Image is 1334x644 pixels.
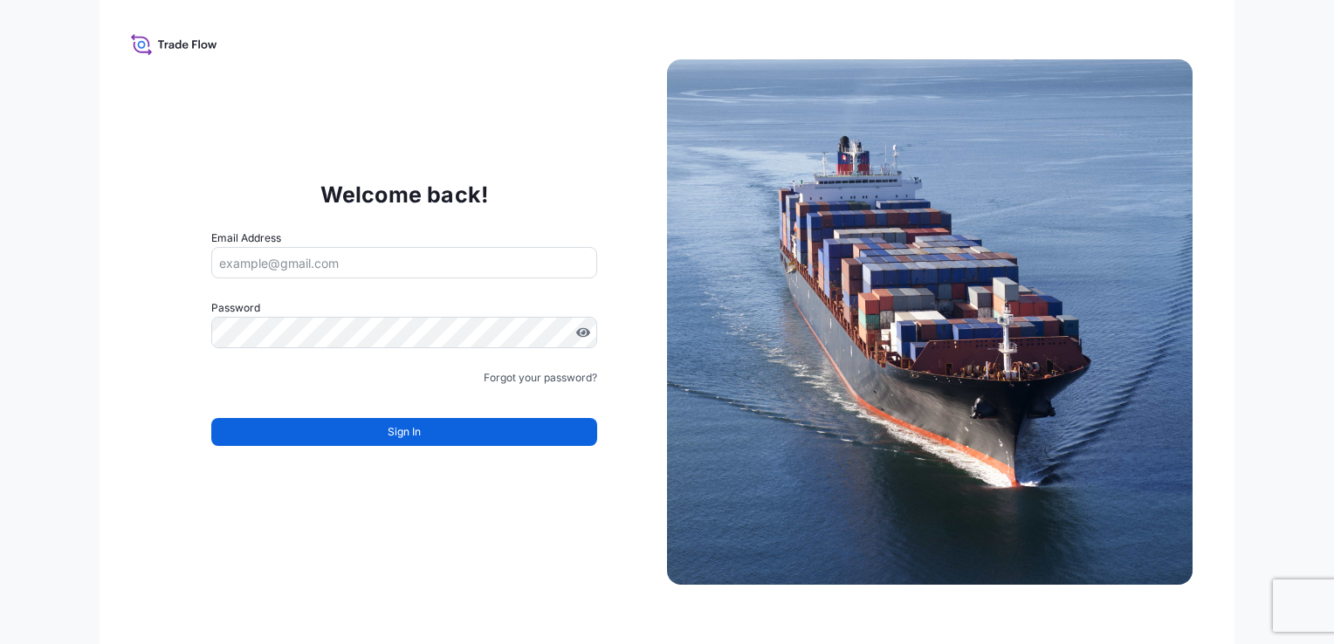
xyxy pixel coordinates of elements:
img: Ship illustration [667,59,1193,585]
span: Sign In [388,423,421,441]
input: example@gmail.com [211,247,597,278]
button: Show password [576,325,590,339]
a: Forgot your password? [484,369,597,387]
button: Sign In [211,418,597,446]
label: Password [211,299,597,317]
label: Email Address [211,230,281,247]
p: Welcome back! [320,181,489,209]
